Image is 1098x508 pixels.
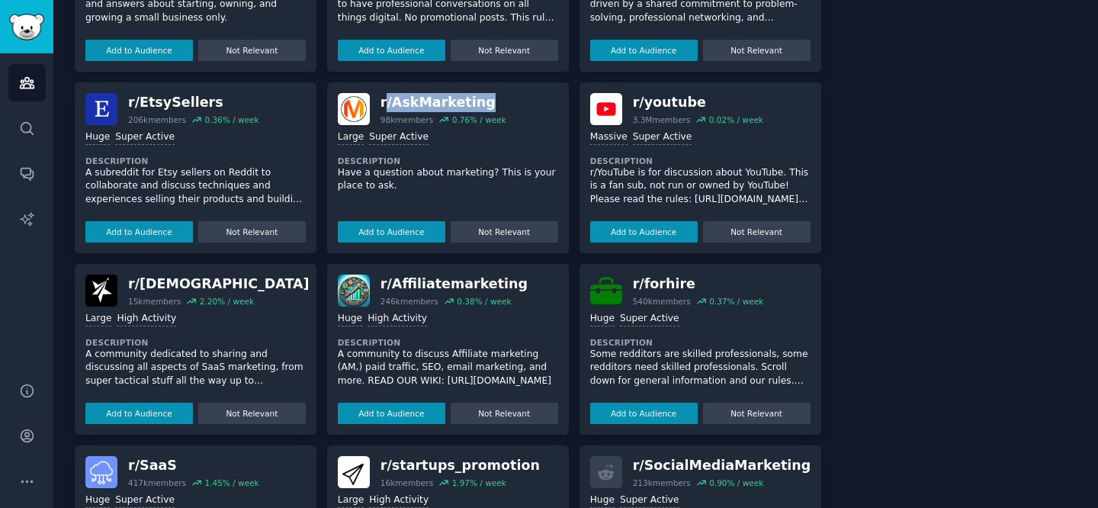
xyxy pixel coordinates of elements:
div: 3.3M members [633,114,691,125]
button: Not Relevant [703,403,811,424]
button: Not Relevant [703,40,811,61]
div: r/ AskMarketing [380,93,506,112]
dt: Description [338,156,558,166]
div: 417k members [128,477,186,488]
button: Not Relevant [198,403,306,424]
p: A subreddit for Etsy sellers on Reddit to collaborate and discuss techniques and experiences sell... [85,166,306,207]
div: Huge [85,130,110,145]
p: A community to discuss Affiliate marketing (AM,) paid traffic, SEO, email marketing, and more. RE... [338,348,558,388]
div: Super Active [115,494,175,508]
div: 0.36 % / week [204,114,258,125]
div: r/ SaaS [128,456,259,475]
div: 206k members [128,114,186,125]
div: r/ [DEMOGRAPHIC_DATA] [128,275,310,294]
div: r/ startups_promotion [380,456,540,475]
button: Not Relevant [451,221,558,243]
div: 0.02 % / week [709,114,763,125]
div: Huge [85,494,110,508]
button: Add to Audience [590,403,698,424]
div: Huge [590,312,615,326]
div: 213k members [633,477,691,488]
button: Add to Audience [85,403,193,424]
div: r/ Affiliatemarketing [380,275,528,294]
button: Add to Audience [590,40,698,61]
img: SaaSMarketing [85,275,117,307]
div: 246k members [380,296,438,307]
div: 0.38 % / week [457,296,511,307]
img: SaaS [85,456,117,488]
div: 1.45 % / week [204,477,258,488]
div: r/ forhire [633,275,764,294]
div: Large [85,312,111,326]
button: Not Relevant [703,221,811,243]
button: Not Relevant [198,221,306,243]
div: r/ EtsySellers [128,93,259,112]
div: Super Active [620,312,679,326]
div: 2.20 % / week [200,296,254,307]
div: 15k members [128,296,181,307]
div: High Activity [117,312,176,326]
button: Not Relevant [451,40,558,61]
p: r/YouTube is for discussion about YouTube. This is a fan sub, not run or owned by YouTube! Please... [590,166,811,207]
div: 98k members [380,114,433,125]
div: 0.76 % / week [452,114,506,125]
img: EtsySellers [85,93,117,125]
dt: Description [590,337,811,348]
div: 0.37 % / week [709,296,763,307]
dt: Description [338,337,558,348]
div: 540k members [633,296,691,307]
img: GummySearch logo [9,14,44,40]
button: Not Relevant [451,403,558,424]
div: 0.90 % / week [709,477,763,488]
img: Affiliatemarketing [338,275,370,307]
div: 16k members [380,477,433,488]
div: 1.97 % / week [452,477,506,488]
div: r/ SocialMediaMarketing [633,456,811,475]
p: Some redditors are skilled professionals, some redditors need skilled professionals. Scroll down ... [590,348,811,388]
p: Have a question about marketing? This is your place to ask. [338,166,558,193]
img: startups_promotion [338,456,370,488]
div: Huge [338,312,362,326]
div: r/ youtube [633,93,763,112]
button: Not Relevant [198,40,306,61]
div: Large [338,494,364,508]
div: Super Active [115,130,175,145]
dt: Description [590,156,811,166]
button: Add to Audience [590,221,698,243]
button: Add to Audience [85,221,193,243]
div: High Activity [369,494,429,508]
img: AskMarketing [338,93,370,125]
button: Add to Audience [85,40,193,61]
div: Super Active [633,130,692,145]
p: A community dedicated to sharing and discussing all aspects of SaaS marketing, from super tactica... [85,348,306,388]
button: Add to Audience [338,40,445,61]
div: Large [338,130,364,145]
img: youtube [590,93,622,125]
div: Huge [590,494,615,508]
button: Add to Audience [338,221,445,243]
div: Massive [590,130,628,145]
div: High Activity [368,312,427,326]
dt: Description [85,156,306,166]
img: forhire [590,275,622,307]
button: Add to Audience [338,403,445,424]
dt: Description [85,337,306,348]
div: Super Active [369,130,429,145]
div: Super Active [620,494,679,508]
